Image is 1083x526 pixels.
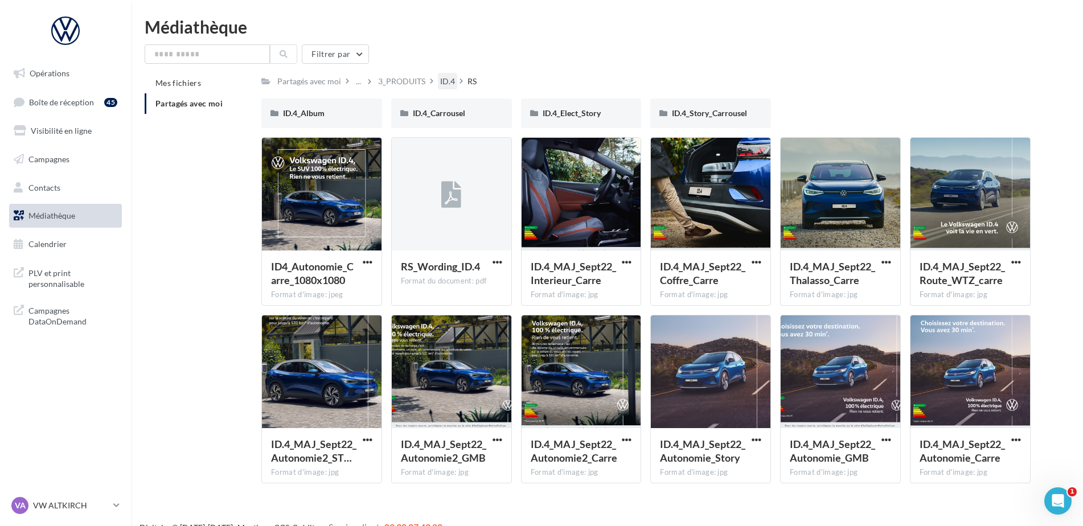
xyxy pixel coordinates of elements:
[7,298,124,332] a: Campagnes DataOnDemand
[7,119,124,143] a: Visibilité en ligne
[531,260,616,286] span: ID.4_MAJ_Sept22_Interieur_Carre
[920,438,1005,464] span: ID.4_MAJ_Sept22_Autonomie_Carre
[790,438,875,464] span: ID.4_MAJ_Sept22_Autonomie_GMB
[354,73,363,89] div: ...
[660,467,761,478] div: Format d'image: jpg
[283,108,325,118] span: ID.4_Album
[440,76,455,87] div: ID.4
[7,261,124,294] a: PLV et print personnalisable
[7,232,124,256] a: Calendrier
[401,467,502,478] div: Format d'image: jpg
[29,97,94,106] span: Boîte de réception
[531,290,632,300] div: Format d'image: jpg
[28,211,75,220] span: Médiathèque
[30,68,69,78] span: Opérations
[271,438,356,464] span: ID.4_MAJ_Sept22_Autonomie2_STORY
[31,126,92,135] span: Visibilité en ligne
[7,176,124,200] a: Contacts
[467,76,477,87] div: RS
[15,500,26,511] span: VA
[920,260,1005,286] span: ID.4_MAJ_Sept22_Route_WTZ_carre
[543,108,601,118] span: ID.4_Elect_Story
[271,467,372,478] div: Format d'image: jpg
[28,239,67,249] span: Calendrier
[401,260,480,273] span: RS_Wording_ID.4
[1044,487,1072,515] iframe: Intercom live chat
[271,290,372,300] div: Format d'image: jpeg
[271,260,354,286] span: ID4_Autonomie_Carre_1080x1080
[660,290,761,300] div: Format d'image: jpg
[104,98,117,107] div: 45
[7,147,124,171] a: Campagnes
[531,467,632,478] div: Format d'image: jpg
[155,78,201,88] span: Mes fichiers
[33,500,109,511] p: VW ALTKIRCH
[302,44,369,64] button: Filtrer par
[413,108,465,118] span: ID.4_Carrousel
[155,98,223,108] span: Partagés avec moi
[1068,487,1077,496] span: 1
[28,182,60,192] span: Contacts
[28,303,117,327] span: Campagnes DataOnDemand
[790,260,875,286] span: ID.4_MAJ_Sept22_Thalasso_Carre
[7,61,124,85] a: Opérations
[401,276,502,286] div: Format du document: pdf
[790,467,891,478] div: Format d'image: jpg
[660,260,745,286] span: ID.4_MAJ_Sept22_Coffre_Carre
[277,76,341,87] div: Partagés avec moi
[28,154,69,164] span: Campagnes
[7,90,124,114] a: Boîte de réception45
[401,438,486,464] span: ID.4_MAJ_Sept22_Autonomie2_GMB
[790,290,891,300] div: Format d'image: jpg
[672,108,747,118] span: ID.4_Story_Carrousel
[28,265,117,290] span: PLV et print personnalisable
[145,18,1069,35] div: Médiathèque
[7,204,124,228] a: Médiathèque
[920,467,1021,478] div: Format d'image: jpg
[378,76,425,87] div: 3_PRODUITS
[660,438,745,464] span: ID.4_MAJ_Sept22_Autonomie_Story
[9,495,122,516] a: VA VW ALTKIRCH
[531,438,617,464] span: ID.4_MAJ_Sept22_Autonomie2_Carre
[920,290,1021,300] div: Format d'image: jpg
